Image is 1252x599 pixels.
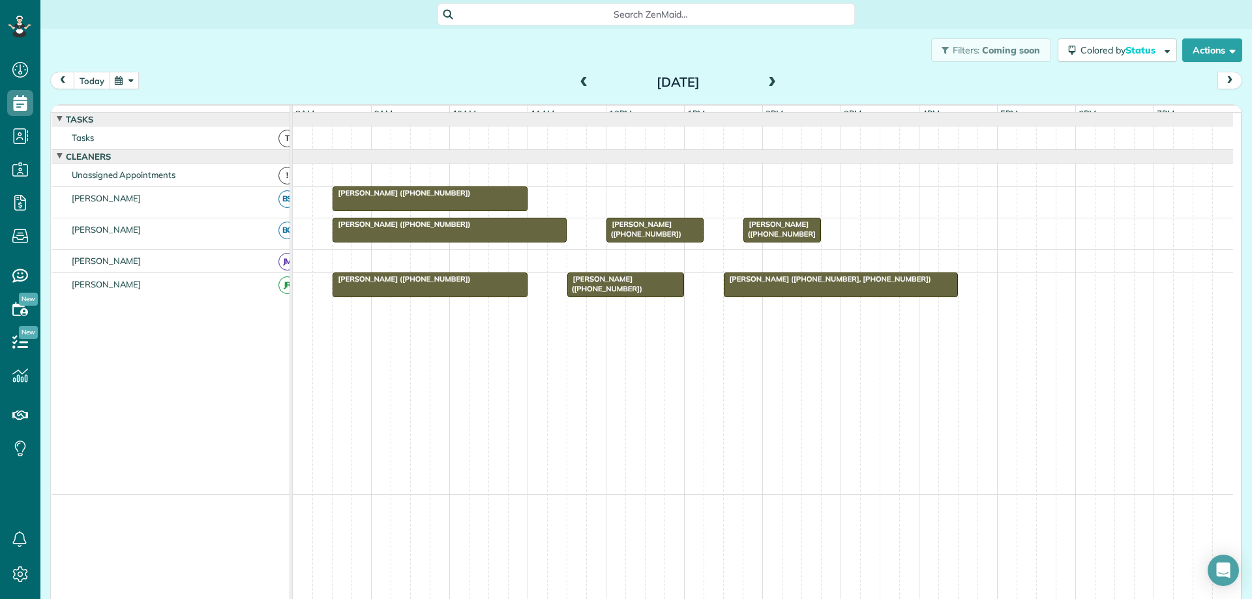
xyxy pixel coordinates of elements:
span: [PERSON_NAME] ([PHONE_NUMBER], [PHONE_NUMBER]) [723,274,932,284]
span: BS [278,190,296,208]
span: 9am [372,108,396,119]
span: BC [278,222,296,239]
div: Open Intercom Messenger [1208,555,1239,586]
button: Actions [1182,38,1242,62]
span: Status [1125,44,1157,56]
span: Filters: [953,44,980,56]
span: New [19,293,38,306]
span: [PERSON_NAME] [69,256,144,266]
span: Unassigned Appointments [69,169,178,180]
span: [PERSON_NAME] ([PHONE_NUMBER], [PHONE_NUMBER]) [743,220,816,266]
span: 12pm [606,108,634,119]
span: Tasks [63,114,96,124]
span: JM [278,253,296,270]
span: 2pm [763,108,786,119]
button: today [74,72,110,89]
span: [PERSON_NAME] [69,224,144,235]
span: Tasks [69,132,97,143]
span: [PERSON_NAME] ([PHONE_NUMBER]) [567,274,643,293]
span: ! [278,167,296,184]
span: [PERSON_NAME] ([PHONE_NUMBER]) [332,274,471,284]
span: JR [278,276,296,294]
span: T [278,130,296,147]
span: Cleaners [63,151,113,162]
span: 10am [450,108,479,119]
span: [PERSON_NAME] [69,279,144,289]
h2: [DATE] [597,75,760,89]
button: prev [50,72,75,89]
span: Colored by [1081,44,1160,56]
span: New [19,326,38,339]
span: [PERSON_NAME] ([PHONE_NUMBER]) [332,188,471,197]
span: 3pm [841,108,864,119]
button: Colored byStatus [1058,38,1177,62]
span: 4pm [919,108,942,119]
span: [PERSON_NAME] ([PHONE_NUMBER]) [606,220,682,238]
span: 5pm [998,108,1021,119]
span: 7pm [1154,108,1177,119]
span: 1pm [685,108,708,119]
span: Coming soon [982,44,1041,56]
span: 6pm [1076,108,1099,119]
span: 11am [528,108,558,119]
span: [PERSON_NAME] ([PHONE_NUMBER]) [332,220,471,229]
span: [PERSON_NAME] [69,193,144,203]
span: 8am [293,108,317,119]
button: next [1217,72,1242,89]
